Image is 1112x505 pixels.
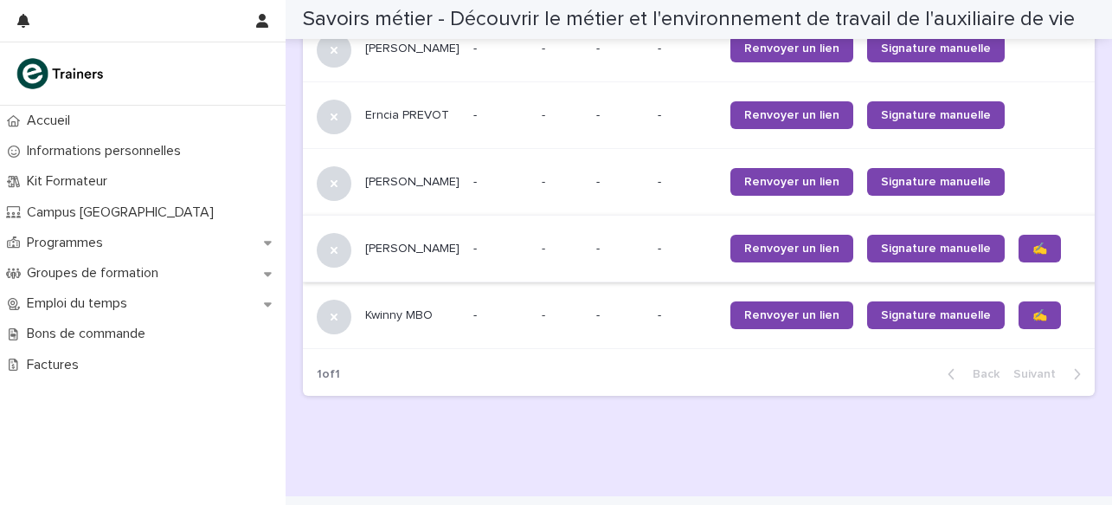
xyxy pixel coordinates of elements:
span: Signature manuelle [881,309,991,321]
p: - [542,172,549,190]
p: - [542,105,549,123]
p: - [596,242,644,256]
p: - [473,42,528,56]
img: K0CqGN7SDeD6s4JG8KQk [14,56,109,91]
a: Renvoyer un lien [730,101,853,129]
a: Signature manuelle [867,35,1005,62]
p: Kit Formateur [20,173,121,190]
a: ✍️ [1019,235,1061,262]
p: [PERSON_NAME] [365,242,460,256]
a: Signature manuelle [867,235,1005,262]
a: Renvoyer un lien [730,301,853,329]
p: - [658,308,717,323]
a: Renvoyer un lien [730,168,853,196]
p: Accueil [20,113,84,129]
button: Back [934,366,1006,382]
p: [PERSON_NAME] [365,42,460,56]
p: Factures [20,357,93,373]
span: Signature manuelle [881,109,991,121]
p: Informations personnelles [20,143,195,159]
span: Renvoyer un lien [744,176,839,188]
span: Renvoyer un lien [744,243,839,255]
p: - [658,175,717,190]
p: - [473,175,528,190]
span: ✍️ [1032,243,1047,255]
span: Renvoyer un lien [744,42,839,55]
a: ✍️ [1019,301,1061,329]
span: Next [1013,368,1066,380]
p: - [473,242,528,256]
span: Renvoyer un lien [744,309,839,321]
p: Programmes [20,235,117,251]
span: Back [962,368,1000,380]
p: - [542,305,549,323]
p: Bons de commande [20,326,159,342]
p: - [596,42,644,56]
p: Groupes de formation [20,265,172,282]
a: Signature manuelle [867,301,1005,329]
span: ✍️ [1032,309,1047,321]
p: - [542,238,549,256]
span: Signature manuelle [881,42,991,55]
span: Signature manuelle [881,243,991,255]
p: Campus [GEOGRAPHIC_DATA] [20,204,228,221]
p: - [596,175,644,190]
p: - [542,38,549,56]
a: Signature manuelle [867,101,1005,129]
p: Kwinny MBO [365,308,460,323]
a: Signature manuelle [867,168,1005,196]
span: Signature manuelle [881,176,991,188]
p: - [473,308,528,323]
h2: Savoirs métier - Découvrir le métier et l'environnement de travail de l'auxiliaire de vie [303,7,1075,32]
button: Next [1006,366,1095,382]
p: - [658,108,717,123]
p: Emploi du temps [20,295,141,312]
p: - [473,108,528,123]
p: - [658,242,717,256]
a: Renvoyer un lien [730,35,853,62]
p: - [596,308,644,323]
p: - [596,108,644,123]
p: 1 of 1 [303,353,354,396]
p: - [658,42,717,56]
p: [PERSON_NAME] [365,175,460,190]
a: Renvoyer un lien [730,235,853,262]
span: Renvoyer un lien [744,109,839,121]
p: Erncia PREVOT [365,108,460,123]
